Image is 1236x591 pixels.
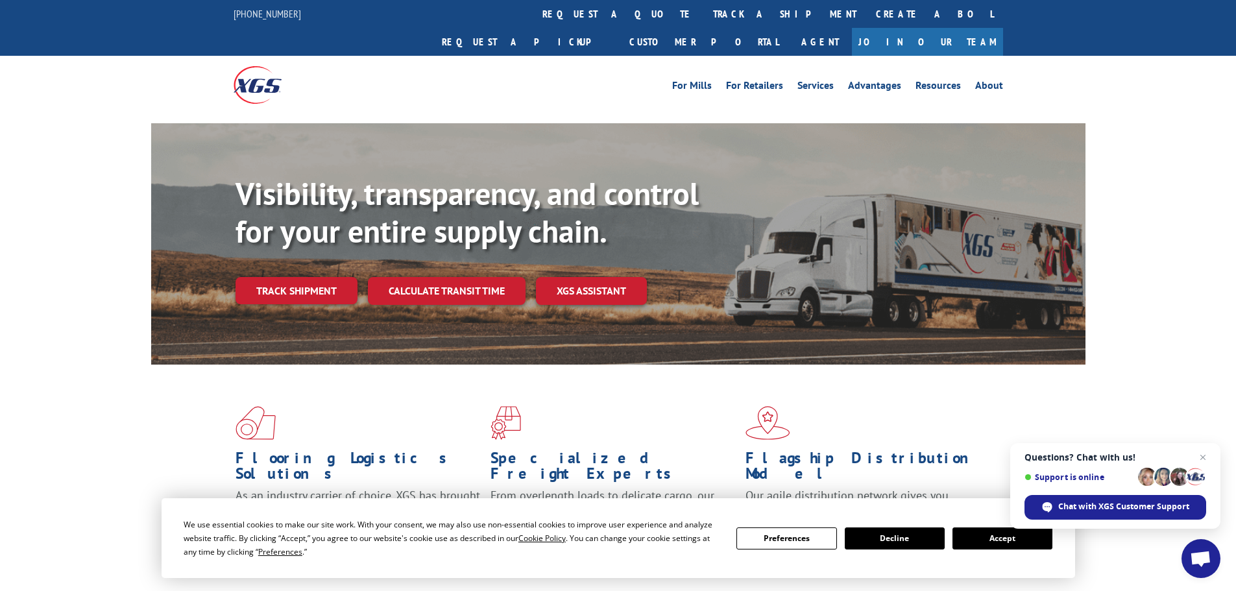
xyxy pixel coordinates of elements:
p: From overlength loads to delicate cargo, our experienced staff knows the best way to move your fr... [491,488,736,546]
span: Support is online [1024,472,1133,482]
a: Services [797,80,834,95]
a: Agent [788,28,852,56]
a: Advantages [848,80,901,95]
img: xgs-icon-flagship-distribution-model-red [745,406,790,440]
a: Calculate transit time [368,277,526,305]
div: We use essential cookies to make our site work. With your consent, we may also use non-essential ... [184,518,721,559]
h1: Specialized Freight Experts [491,450,736,488]
span: Chat with XGS Customer Support [1058,501,1189,513]
a: Request a pickup [432,28,620,56]
a: For Mills [672,80,712,95]
a: [PHONE_NUMBER] [234,7,301,20]
span: Close chat [1195,450,1211,465]
b: Visibility, transparency, and control for your entire supply chain. [236,173,699,251]
h1: Flagship Distribution Model [745,450,991,488]
div: Chat with XGS Customer Support [1024,495,1206,520]
div: Open chat [1181,539,1220,578]
a: Track shipment [236,277,357,304]
a: Customer Portal [620,28,788,56]
a: For Retailers [726,80,783,95]
span: Cookie Policy [518,533,566,544]
button: Decline [845,527,945,549]
img: xgs-icon-focused-on-flooring-red [491,406,521,440]
span: Questions? Chat with us! [1024,452,1206,463]
a: Join Our Team [852,28,1003,56]
h1: Flooring Logistics Solutions [236,450,481,488]
span: Preferences [258,546,302,557]
span: Our agile distribution network gives you nationwide inventory management on demand. [745,488,984,518]
span: As an industry carrier of choice, XGS has brought innovation and dedication to flooring logistics... [236,488,480,534]
div: Cookie Consent Prompt [162,498,1075,578]
button: Preferences [736,527,836,549]
a: XGS ASSISTANT [536,277,647,305]
img: xgs-icon-total-supply-chain-intelligence-red [236,406,276,440]
button: Accept [952,527,1052,549]
a: About [975,80,1003,95]
a: Resources [915,80,961,95]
